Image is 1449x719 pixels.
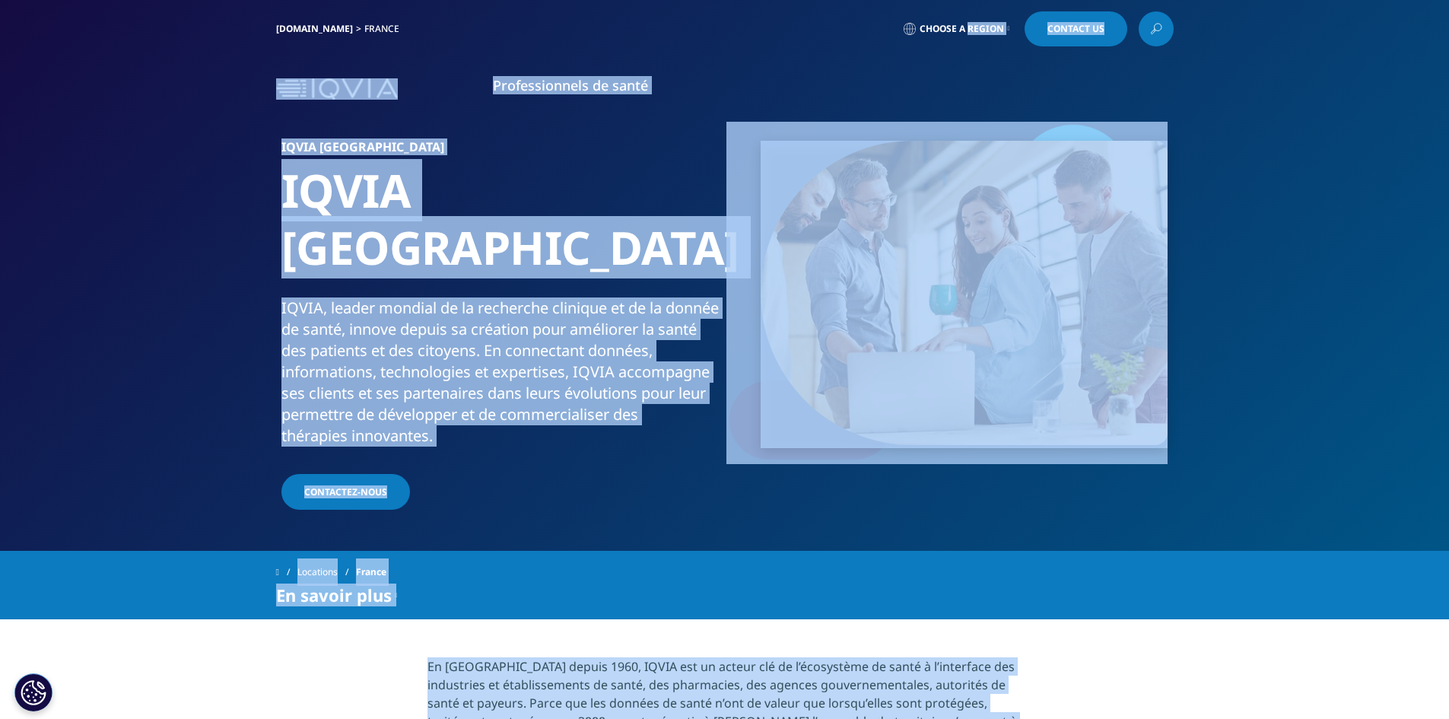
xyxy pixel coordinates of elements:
[281,297,719,447] div: IQVIA, leader mondial de la recherche clinique et de la donnée de santé, innove depuis sa créatio...
[14,673,52,711] button: Paramètres des cookies
[493,76,648,94] a: Professionnels de santé
[920,23,1004,35] span: Choose a Region
[1047,24,1104,33] span: Contact Us
[281,162,719,297] h1: IQVIA [GEOGRAPHIC_DATA]
[297,558,356,586] a: Locations
[276,586,392,604] span: En savoir plus
[304,485,387,498] span: Contactez-nous
[281,474,410,510] a: Contactez-nous
[1025,11,1127,46] a: Contact Us
[364,23,405,35] div: France
[404,53,1174,125] nav: Primary
[281,141,719,162] h6: IQVIA [GEOGRAPHIC_DATA]
[276,22,353,35] a: [DOMAIN_NAME]
[356,558,386,586] span: France
[761,141,1168,445] img: 081_casual-meeting-around-laptop.jpg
